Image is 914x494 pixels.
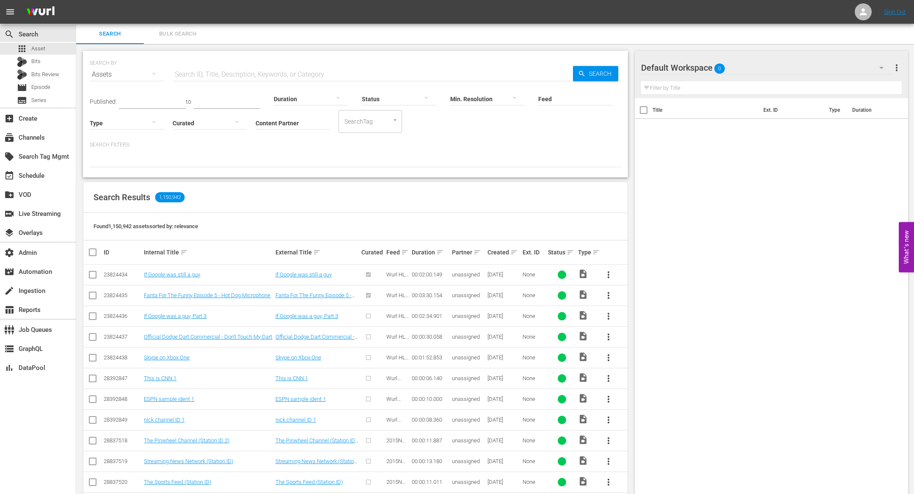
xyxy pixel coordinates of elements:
div: None [523,375,545,381]
span: Bulk Search [149,29,206,39]
div: Default Workspace [641,56,892,80]
div: [DATE] [487,396,520,402]
div: 28837519 [104,458,141,464]
button: more_vert [598,472,619,492]
span: Admin [4,248,14,258]
div: None [523,479,545,485]
a: The Sports Feed (Station ID) [275,479,343,485]
span: unassigned [452,458,480,464]
p: Search Filters: [90,141,621,149]
a: The Pinwheel Channel (Station ID 2) [275,437,358,450]
span: more_vert [892,63,902,73]
div: 00:00:08.360 [412,417,449,423]
span: more_vert [603,311,614,321]
div: 28392848 [104,396,141,402]
a: Skype on Xbox One [275,354,321,361]
span: Wurl HLS Test [386,334,409,346]
span: Search [4,29,14,39]
span: unassigned [452,375,480,381]
div: None [523,396,545,402]
span: sort [592,248,600,256]
button: Open Feedback Widget [899,222,914,272]
div: 00:00:11.011 [412,479,449,485]
span: Search Results [94,192,150,202]
span: sort [313,248,321,256]
a: ESPN sample ident 1 [275,396,326,402]
span: more_vert [603,290,614,301]
div: Assets [90,63,164,86]
span: GraphQL [4,344,14,354]
a: Skype on Xbox One [144,354,190,361]
span: Channels [4,132,14,143]
span: unassigned [452,354,480,361]
div: None [523,437,545,444]
div: [DATE] [487,375,520,381]
span: Schedule [4,171,14,181]
span: VOD [4,190,14,200]
span: Automation [4,267,14,277]
div: Type [578,247,596,257]
span: DataPool [4,363,14,373]
span: more_vert [603,436,614,446]
button: more_vert [598,265,619,285]
a: If Google was a guy, Part 3 [275,313,338,319]
a: Fanta For The Funny Episode 5 - Hot Dog Microphone [275,292,355,305]
span: more_vert [603,353,614,363]
span: Wurl Channel IDs [386,375,406,394]
span: Search [81,29,139,39]
div: [DATE] [487,417,520,423]
button: more_vert [598,285,619,306]
span: Wurl HLS Test [386,313,409,326]
span: menu [5,7,15,17]
div: 00:00:30.058 [412,334,449,340]
a: Fanta For The Funny Episode 5 - Hot Dog Microphone [144,292,270,298]
a: Streaming News Network (Station ID) [275,458,357,471]
span: 0 [714,60,725,77]
a: If Google was still a guy [144,271,200,278]
span: unassigned [452,479,480,485]
div: [DATE] [487,458,520,464]
div: [DATE] [487,313,520,319]
span: 2015N Sation IDs [386,437,405,456]
span: 2015N Sation IDs [386,458,405,477]
button: Search [573,66,618,81]
span: Series [17,95,27,105]
div: Bits [17,57,27,67]
button: more_vert [598,389,619,409]
span: Video [578,331,588,341]
span: sort [474,248,481,256]
span: Video [578,476,588,486]
span: Video [578,414,588,424]
div: None [523,458,545,464]
a: Official Dodge Dart Commercial - Don't Touch My Dart [275,334,358,346]
span: 1,150,942 [155,192,185,202]
a: If Google was a guy, Part 3 [144,313,206,319]
span: more_vert [603,332,614,342]
div: Partner [452,247,485,257]
div: None [523,313,545,319]
span: Bits Review [31,70,59,79]
span: Asset [17,44,27,54]
div: 00:01:52.853 [412,354,449,361]
span: unassigned [452,396,480,402]
span: Wurl HLS Test [386,271,409,284]
div: 00:02:34.901 [412,313,449,319]
th: Type [824,98,847,122]
button: more_vert [598,431,619,451]
div: Status [548,247,576,257]
div: None [523,417,545,423]
span: unassigned [452,417,480,423]
span: sort [401,248,409,256]
div: 23824435 [104,292,141,298]
span: more_vert [603,477,614,487]
span: Create [4,113,14,124]
a: If Google was still a guy [275,271,332,278]
div: Duration [412,247,449,257]
span: more_vert [603,394,614,404]
span: Video [578,435,588,445]
span: sort [510,248,518,256]
a: The Sports Feed (Station ID) [144,479,211,485]
span: more_vert [603,270,614,280]
span: Ingestion [4,286,14,296]
span: unassigned [452,292,480,298]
